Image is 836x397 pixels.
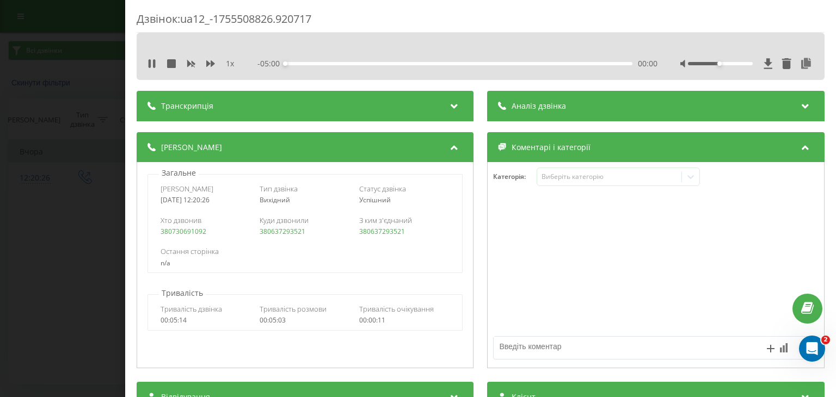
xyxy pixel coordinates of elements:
[161,246,219,256] span: Остання сторінка
[260,317,351,324] div: 00:05:03
[161,227,206,236] a: 380730691092
[161,259,450,267] div: n/a
[260,184,298,194] span: Тип дзвінка
[359,184,406,194] span: Статус дзвінка
[161,142,222,153] span: [PERSON_NAME]
[359,195,391,204] span: Успішний
[161,196,251,204] div: [DATE] 12:20:26
[359,215,412,225] span: З ким з'єднаний
[284,61,288,66] div: Accessibility label
[161,184,213,194] span: [PERSON_NAME]
[159,168,199,178] p: Загальне
[260,227,306,236] a: 380637293521
[359,317,450,324] div: 00:00:11
[638,58,657,69] span: 00:00
[161,215,201,225] span: Хто дзвонив
[159,288,206,299] p: Тривалість
[359,304,434,314] span: Тривалість очікування
[260,215,309,225] span: Куди дзвонили
[821,336,830,344] span: 2
[226,58,234,69] span: 1 x
[799,336,825,362] iframe: Intercom live chat
[161,101,213,111] span: Транскрипція
[137,11,825,33] div: Дзвінок : ua12_-1755508826.920717
[542,172,678,181] div: Виберіть категорію
[359,227,405,236] a: 380637293521
[717,61,722,66] div: Accessibility label
[161,304,222,314] span: Тривалість дзвінка
[512,142,591,153] span: Коментарі і категорії
[494,173,537,181] h4: Категорія :
[161,317,251,324] div: 00:05:14
[512,101,567,111] span: Аналіз дзвінка
[260,195,291,204] span: Вихідний
[260,304,327,314] span: Тривалість розмови
[258,58,286,69] span: - 05:00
